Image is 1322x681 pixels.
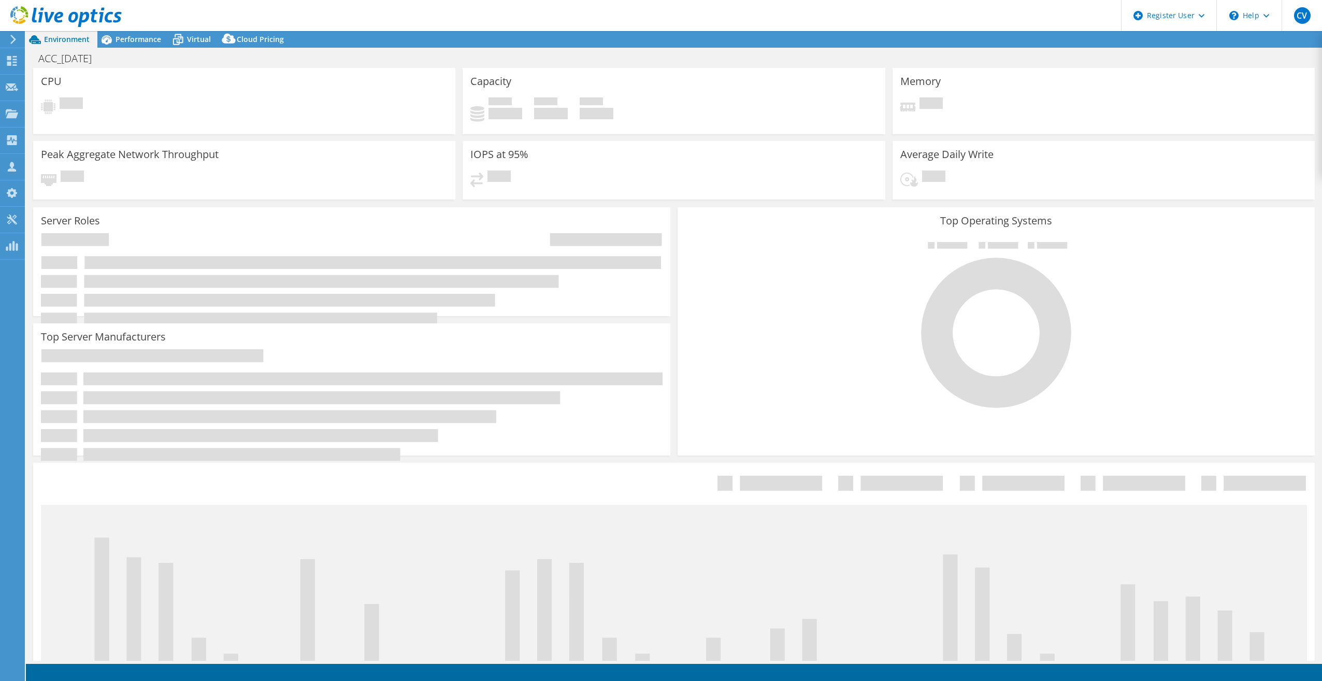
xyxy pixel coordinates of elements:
span: Free [534,97,557,108]
svg: \n [1229,11,1239,20]
h3: IOPS at 95% [470,149,528,160]
h1: ACC_[DATE] [34,53,108,64]
span: Used [488,97,512,108]
span: Virtual [187,34,211,44]
span: Pending [487,171,511,185]
span: Pending [60,97,83,111]
span: Pending [919,97,943,111]
h4: 0 GiB [488,108,522,119]
span: Total [580,97,603,108]
h3: Capacity [470,76,511,87]
h4: 0 GiB [580,108,613,119]
h3: Top Operating Systems [685,215,1307,226]
h3: Average Daily Write [900,149,994,160]
h3: Memory [900,76,941,87]
span: Pending [922,171,945,185]
span: Pending [61,171,84,185]
h4: 0 GiB [534,108,568,119]
h3: Top Server Manufacturers [41,331,166,343]
span: Cloud Pricing [237,34,284,44]
h3: Peak Aggregate Network Throughput [41,149,219,160]
h3: Server Roles [41,215,100,226]
h3: CPU [41,76,62,87]
span: Environment [44,34,90,44]
span: CV [1294,7,1311,24]
span: Performance [116,34,161,44]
